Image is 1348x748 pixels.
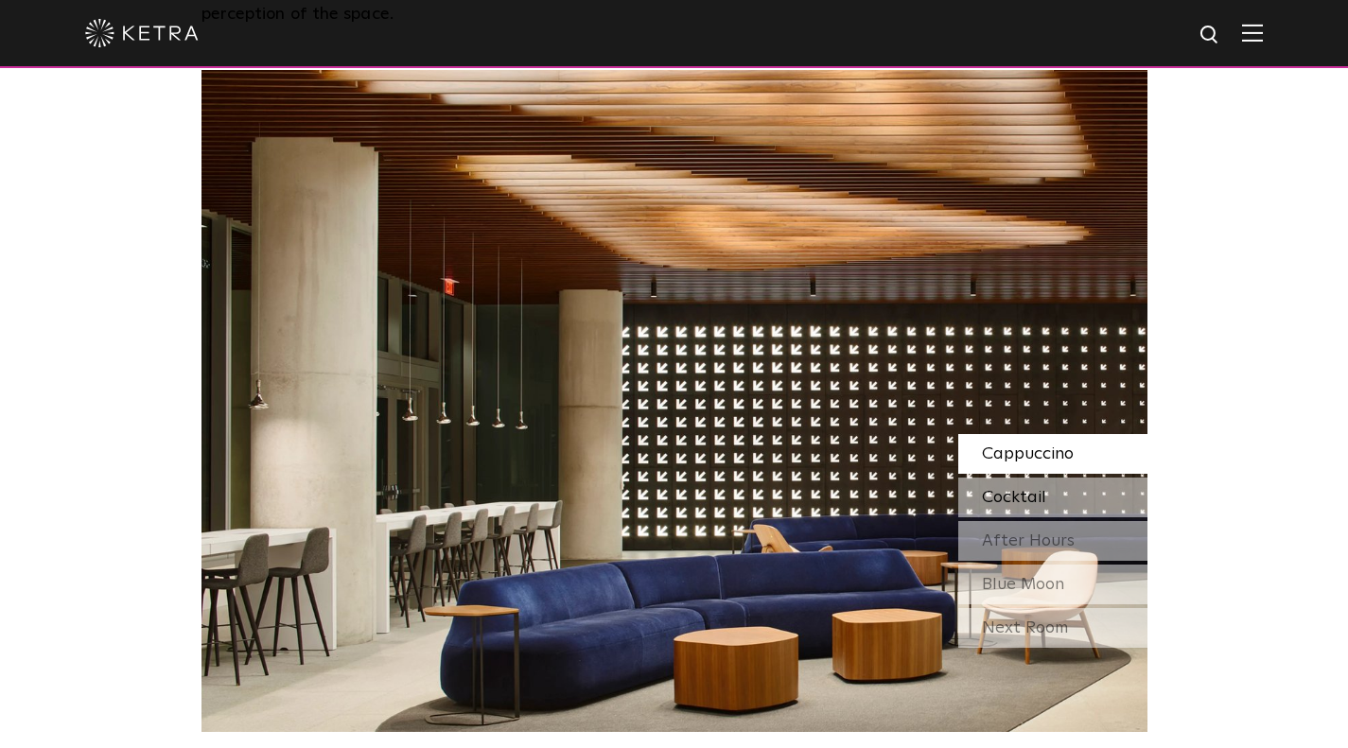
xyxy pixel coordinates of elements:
span: Blue Moon [982,576,1064,593]
span: Cocktail [982,489,1046,506]
div: Next Room [958,608,1147,648]
img: Hamburger%20Nav.svg [1242,24,1263,42]
img: ketra-logo-2019-white [85,19,199,47]
span: Cappuccino [982,445,1074,462]
img: search icon [1199,24,1222,47]
img: SS_SXSW_Desktop_Cool [201,70,1147,732]
span: After Hours [982,532,1075,549]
